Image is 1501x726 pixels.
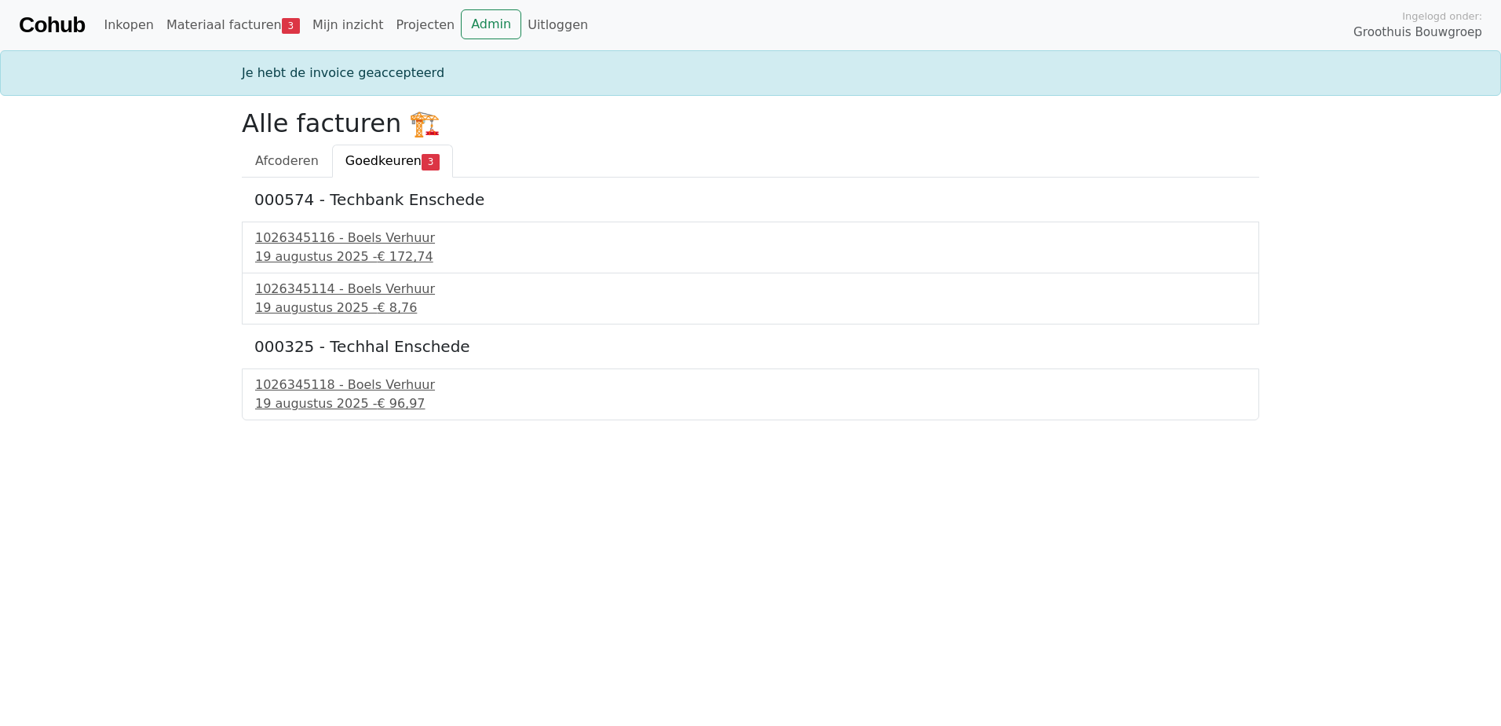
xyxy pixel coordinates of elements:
span: € 172,74 [377,249,433,264]
span: € 96,97 [377,396,425,411]
div: Je hebt de invoice geaccepteerd [232,64,1269,82]
div: 19 augustus 2025 - [255,299,1246,317]
a: Projecten [389,9,461,41]
span: Goedkeuren [345,153,422,168]
h2: Alle facturen 🏗️ [242,108,1259,138]
h5: 000574 - Techbank Enschede [254,190,1247,209]
span: Ingelogd onder: [1402,9,1482,24]
a: 1026345118 - Boels Verhuur19 augustus 2025 -€ 96,97 [255,376,1246,413]
a: Afcoderen [242,145,332,178]
a: Uitloggen [521,9,594,41]
a: Mijn inzicht [306,9,390,41]
span: 3 [422,154,440,170]
a: 1026345116 - Boels Verhuur19 augustus 2025 -€ 172,74 [255,229,1246,266]
span: Afcoderen [255,153,319,168]
a: Inkopen [97,9,159,41]
span: € 8,76 [377,300,417,315]
a: 1026345114 - Boels Verhuur19 augustus 2025 -€ 8,76 [255,280,1246,317]
span: Groothuis Bouwgroep [1353,24,1482,42]
a: Goedkeuren3 [332,145,453,178]
a: Admin [461,9,521,39]
div: 1026345116 - Boels Verhuur [255,229,1246,247]
a: Materiaal facturen3 [160,9,306,41]
span: 3 [282,18,300,34]
div: 1026345118 - Boels Verhuur [255,376,1246,394]
div: 1026345114 - Boels Verhuur [255,280,1246,299]
div: 19 augustus 2025 - [255,247,1246,266]
h5: 000325 - Techhal Enschede [254,337,1247,356]
a: Cohub [19,6,85,44]
div: 19 augustus 2025 - [255,394,1246,413]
